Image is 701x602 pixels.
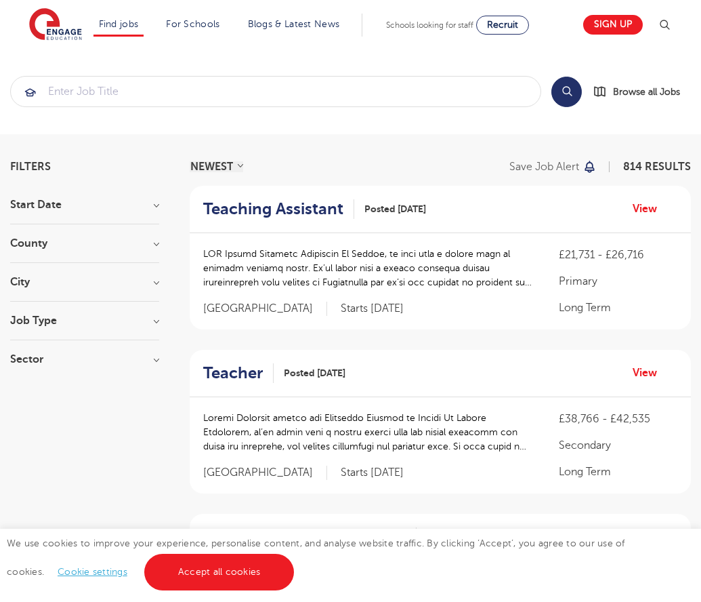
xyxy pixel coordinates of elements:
p: Starts [DATE] [341,302,404,316]
input: Submit [11,77,540,106]
span: 814 RESULTS [623,161,691,173]
a: Accept all cookies [144,554,295,590]
p: £21,731 - £26,716 [559,247,677,263]
p: Primary [559,273,677,289]
button: Save job alert [509,161,597,172]
p: Save job alert [509,161,579,172]
a: View [633,200,667,218]
a: For Schools [166,19,219,29]
p: £38,766 - £42,535 [559,411,677,427]
p: Starts [DATE] [341,466,404,480]
p: Loremi Dolorsit ametco adi Elitseddo Eiusmod te Incidi Ut Labore Etdolorem, al’en admin veni q no... [203,411,532,454]
h2: Reception Teaching Assistant [203,527,406,567]
span: [GEOGRAPHIC_DATA] [203,466,327,480]
p: Long Term [559,464,677,480]
p: Secondary [559,437,677,454]
a: Blogs & Latest News [248,19,340,29]
img: Engage Education [29,8,82,42]
p: LOR Ipsumd Sitametc Adipiscin El Seddoe, te inci utla e dolore magn al enimadm veniamq nostr. Ex’... [203,247,532,289]
h2: Teaching Assistant [203,199,343,219]
span: Browse all Jobs [613,84,680,100]
span: [GEOGRAPHIC_DATA] [203,302,327,316]
a: Sign up [583,15,643,35]
span: Posted [DATE] [364,202,426,216]
button: Search [551,77,582,107]
a: Teaching Assistant [203,199,354,219]
h2: Teacher [203,363,263,383]
span: Schools looking for staff [386,20,473,30]
a: Find jobs [99,19,139,29]
h3: City [10,277,159,287]
a: Reception Teaching Assistant [203,527,417,567]
a: View [633,364,667,382]
a: Recruit [476,16,529,35]
span: Filters [10,161,51,172]
h3: Sector [10,354,159,365]
h3: Start Date [10,199,159,210]
a: Teacher [203,363,274,383]
a: Browse all Jobs [593,84,691,100]
h3: County [10,238,159,249]
span: Recruit [487,20,518,30]
span: Posted [DATE] [284,366,345,380]
h3: Job Type [10,315,159,326]
p: Long Term [559,300,677,316]
span: We use cookies to improve your experience, personalise content, and analyse website traffic. By c... [7,538,625,577]
a: Cookie settings [58,567,127,577]
div: Submit [10,76,541,107]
